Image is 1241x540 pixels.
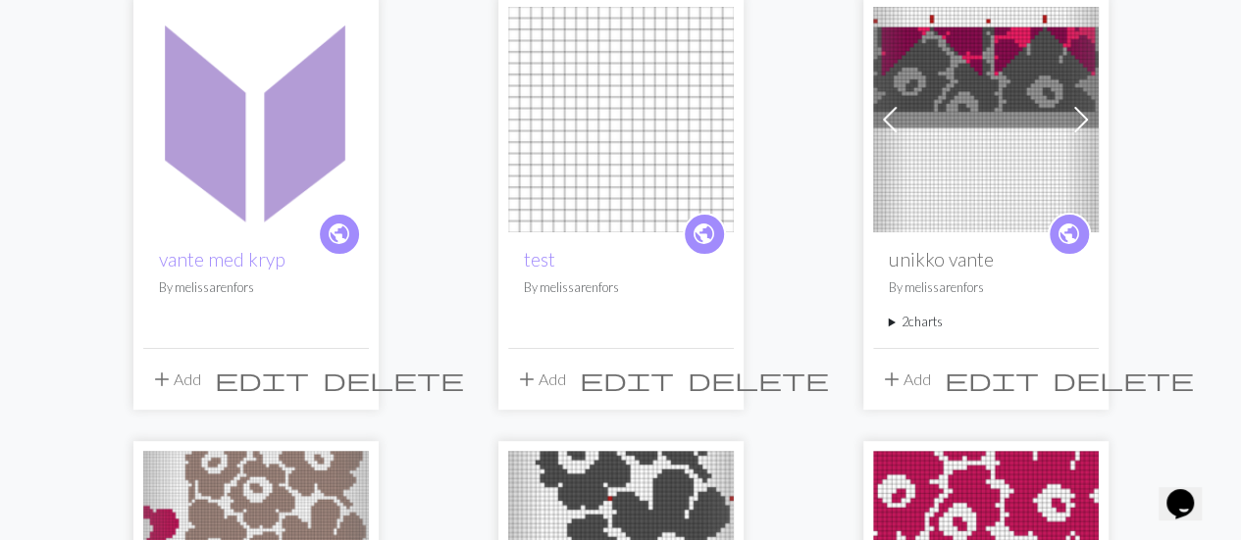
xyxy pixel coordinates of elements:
[873,108,1099,126] a: unikko vante
[524,278,718,297] p: By melissarenfors
[327,219,351,249] span: public
[688,366,829,393] span: delete
[159,278,353,297] p: By melissarenfors
[508,361,573,398] button: Add
[945,368,1039,391] i: Edit
[573,361,681,398] button: Edit
[889,278,1083,297] p: By melissarenfors
[515,366,539,393] span: add
[873,7,1099,232] img: unikko vante
[1057,215,1081,254] i: public
[159,248,285,270] a: vante med kryp
[215,368,309,391] i: Edit
[880,366,904,393] span: add
[143,108,369,126] a: vante med kryp
[1057,219,1081,249] span: public
[524,248,555,270] a: test
[873,361,938,398] button: Add
[692,219,716,249] span: public
[1053,366,1194,393] span: delete
[508,108,734,126] a: test
[508,7,734,232] img: test
[208,361,316,398] button: Edit
[945,366,1039,393] span: edit
[683,213,726,256] a: public
[143,7,369,232] img: vante med kryp
[323,366,464,393] span: delete
[327,215,351,254] i: public
[1048,213,1091,256] a: public
[692,215,716,254] i: public
[938,361,1046,398] button: Edit
[681,361,836,398] button: Delete
[150,366,174,393] span: add
[215,366,309,393] span: edit
[889,313,1083,331] summary: 2charts
[316,361,471,398] button: Delete
[143,361,208,398] button: Add
[580,368,674,391] i: Edit
[1159,462,1221,520] iframe: chat widget
[1046,361,1201,398] button: Delete
[889,248,1083,270] h2: unikko vante
[318,213,361,256] a: public
[580,366,674,393] span: edit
